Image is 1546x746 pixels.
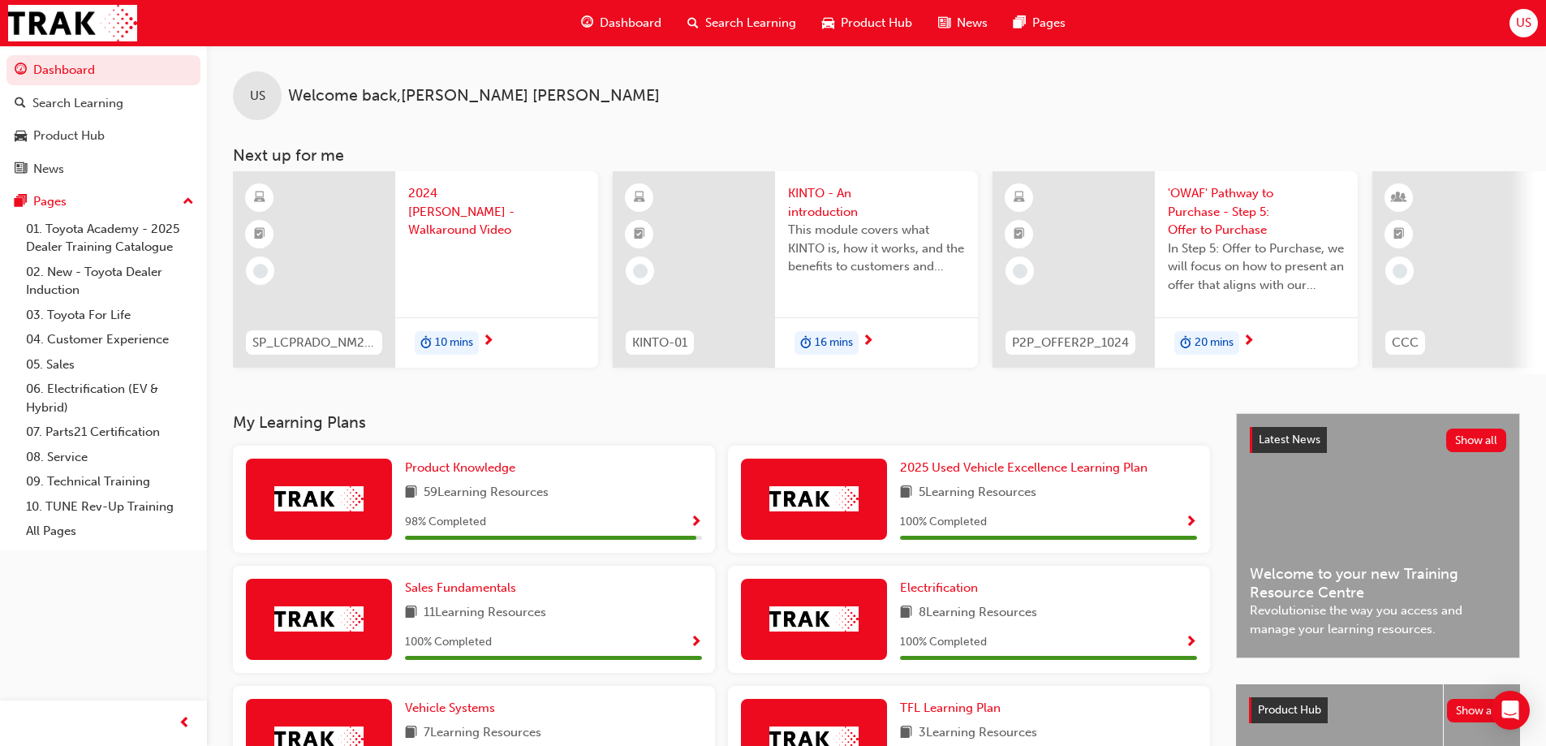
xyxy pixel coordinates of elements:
button: Show all [1447,699,1508,722]
span: learningResourceType_INSTRUCTOR_LED-icon [1393,188,1405,209]
a: Latest NewsShow all [1250,427,1506,453]
button: Show Progress [690,512,702,533]
a: search-iconSearch Learning [674,6,809,40]
span: Sales Fundamentals [405,580,516,595]
span: 20 mins [1195,334,1234,352]
h3: My Learning Plans [233,413,1210,432]
span: TFL Learning Plan [900,701,1001,715]
a: 01. Toyota Academy - 2025 Dealer Training Catalogue [19,217,200,260]
span: car-icon [15,129,27,144]
span: KINTO - An introduction [788,184,965,221]
span: news-icon [938,13,950,33]
span: prev-icon [179,714,191,734]
span: 16 mins [815,334,853,352]
span: learningRecordVerb_NONE-icon [633,264,648,278]
span: learningResourceType_ELEARNING-icon [254,188,265,209]
span: Welcome back , [PERSON_NAME] [PERSON_NAME] [288,87,660,106]
a: Product Hub [6,121,200,151]
img: Trak [8,5,137,41]
a: 2025 Used Vehicle Excellence Learning Plan [900,459,1154,477]
span: booktick-icon [634,224,645,245]
a: TFL Learning Plan [900,699,1007,718]
span: Product Knowledge [405,460,515,475]
span: Product Hub [1258,703,1321,717]
button: Show Progress [690,632,702,653]
a: KINTO-01KINTO - An introductionThis module covers what KINTO is, how it works, and the benefits t... [613,171,978,368]
span: Show Progress [1185,515,1197,530]
button: DashboardSearch LearningProduct HubNews [6,52,200,187]
a: Product HubShow all [1249,697,1507,723]
span: book-icon [900,483,912,503]
span: Revolutionise the way you access and manage your learning resources. [1250,602,1506,638]
span: KINTO-01 [632,334,687,352]
div: Pages [33,192,67,211]
span: news-icon [15,162,27,177]
span: Pages [1032,14,1066,32]
span: booktick-icon [1014,224,1025,245]
a: Dashboard [6,55,200,85]
a: News [6,154,200,184]
span: duration-icon [420,333,432,354]
span: guage-icon [15,63,27,78]
span: 2024 [PERSON_NAME] - Walkaround Video [408,184,585,239]
span: Product Hub [841,14,912,32]
span: duration-icon [800,333,812,354]
span: 100 % Completed [405,633,492,652]
span: P2P_OFFER2P_1024 [1012,334,1129,352]
a: car-iconProduct Hub [809,6,925,40]
span: next-icon [482,334,494,349]
a: news-iconNews [925,6,1001,40]
span: learningRecordVerb_NONE-icon [253,264,268,278]
span: 7 Learning Resources [424,723,541,744]
span: 11 Learning Resources [424,603,546,623]
a: 07. Parts21 Certification [19,420,200,445]
div: Product Hub [33,127,105,145]
a: Sales Fundamentals [405,579,523,597]
span: book-icon [900,603,912,623]
a: Vehicle Systems [405,699,502,718]
span: book-icon [405,723,417,744]
img: Trak [769,486,859,511]
span: 8 Learning Resources [919,603,1037,623]
span: News [957,14,988,32]
span: Show Progress [690,636,702,650]
span: learningRecordVerb_NONE-icon [1013,264,1027,278]
span: guage-icon [581,13,593,33]
a: 09. Technical Training [19,469,200,494]
a: pages-iconPages [1001,6,1079,40]
a: guage-iconDashboard [568,6,674,40]
a: 08. Service [19,445,200,470]
span: learningResourceType_ELEARNING-icon [1014,188,1025,209]
span: learningResourceType_ELEARNING-icon [634,188,645,209]
a: Electrification [900,579,984,597]
button: Show Progress [1185,512,1197,533]
span: Search Learning [705,14,796,32]
a: P2P_OFFER2P_1024'OWAF' Pathway to Purchase - Step 5: Offer to PurchaseIn Step 5: Offer to Purchas... [993,171,1358,368]
span: search-icon [15,97,26,111]
span: 100 % Completed [900,633,987,652]
span: search-icon [687,13,699,33]
span: learningRecordVerb_NONE-icon [1393,264,1407,278]
a: 10. TUNE Rev-Up Training [19,494,200,520]
span: duration-icon [1180,333,1191,354]
span: Electrification [900,580,978,595]
img: Trak [274,486,364,511]
span: 59 Learning Resources [424,483,549,503]
img: Trak [769,606,859,632]
span: CCC [1392,334,1419,352]
span: next-icon [1242,334,1255,349]
span: Show Progress [1185,636,1197,650]
span: next-icon [862,334,874,349]
span: pages-icon [1014,13,1026,33]
a: 03. Toyota For Life [19,303,200,328]
span: Show Progress [690,515,702,530]
a: 02. New - Toyota Dealer Induction [19,260,200,303]
span: 100 % Completed [900,513,987,532]
a: All Pages [19,519,200,544]
button: US [1509,9,1538,37]
span: In Step 5: Offer to Purchase, we will focus on how to present an offer that aligns with our Custo... [1168,239,1345,295]
button: Pages [6,187,200,217]
span: Dashboard [600,14,661,32]
h3: Next up for me [207,146,1546,165]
